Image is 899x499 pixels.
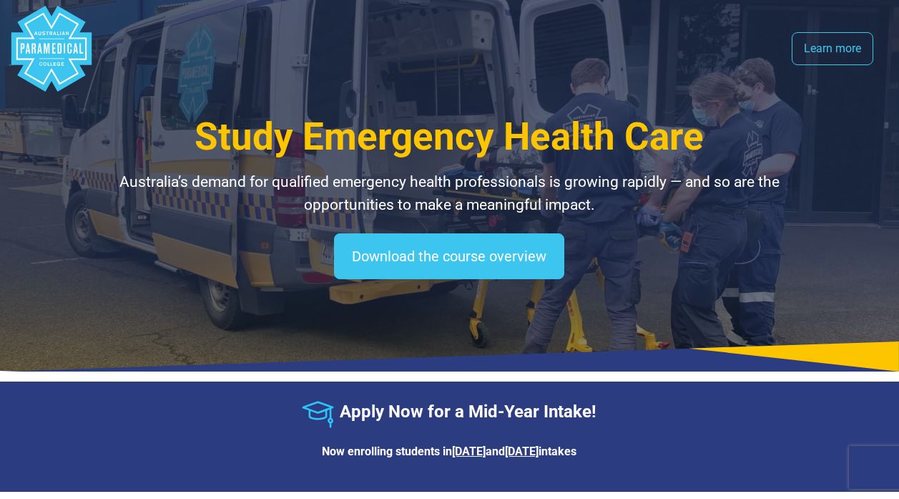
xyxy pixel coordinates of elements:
[9,6,94,92] div: Australian Paramedical College
[505,445,539,458] u: [DATE]
[322,445,576,458] strong: Now enrolling students in and intakes
[334,233,564,279] a: Download the course overview
[452,445,486,458] u: [DATE]
[195,115,704,159] span: Study Emergency Health Care
[792,32,873,65] a: Learn more
[74,171,824,216] p: Australia’s demand for qualified emergency health professionals is growing rapidly — and so are t...
[340,402,596,422] strong: Apply Now for a Mid-Year Intake!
